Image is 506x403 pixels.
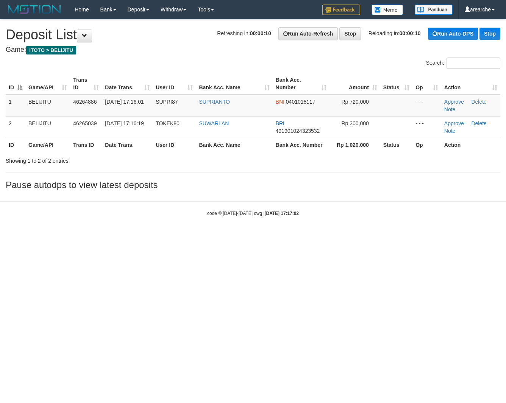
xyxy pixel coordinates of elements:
h4: Game: [6,46,500,54]
th: Rp 1.020.000 [330,138,380,152]
th: ID [6,138,25,152]
th: Bank Acc. Name: activate to sort column ascending [196,73,272,95]
th: Op [412,138,441,152]
th: Date Trans.: activate to sort column ascending [102,73,153,95]
th: Game/API: activate to sort column ascending [25,73,70,95]
th: User ID [153,138,196,152]
span: Copy 0401018117 to clipboard [286,99,315,105]
img: Button%20Memo.svg [372,5,403,15]
th: Bank Acc. Name [196,138,272,152]
h3: Pause autodps to view latest deposits [6,180,500,190]
span: Copy 491901024323532 to clipboard [276,128,320,134]
a: Delete [471,99,486,105]
a: Delete [471,120,486,126]
h1: Deposit List [6,27,500,42]
th: ID: activate to sort column descending [6,73,25,95]
th: Bank Acc. Number [273,138,330,152]
strong: 00:00:10 [400,30,421,36]
span: BRI [276,120,284,126]
a: Stop [479,28,500,40]
th: Status: activate to sort column ascending [380,73,412,95]
span: 46265039 [73,120,97,126]
span: TOKEK80 [156,120,180,126]
a: Run Auto-DPS [428,28,478,40]
th: Bank Acc. Number: activate to sort column ascending [273,73,330,95]
span: [DATE] 17:16:19 [105,120,144,126]
a: Stop [339,27,361,40]
th: Amount: activate to sort column ascending [330,73,380,95]
td: BELIJITU [25,95,70,117]
th: Game/API [25,138,70,152]
a: Note [444,106,456,112]
span: Reloading in: [369,30,421,36]
img: MOTION_logo.png [6,4,63,15]
div: Showing 1 to 2 of 2 entries [6,154,205,165]
span: Refreshing in: [217,30,271,36]
a: SUWARLAN [199,120,229,126]
th: Op: activate to sort column ascending [412,73,441,95]
th: Trans ID: activate to sort column ascending [70,73,102,95]
td: 1 [6,95,25,117]
img: panduan.png [415,5,453,15]
span: 46264886 [73,99,97,105]
a: Run Auto-Refresh [278,27,338,40]
th: Trans ID [70,138,102,152]
img: Feedback.jpg [322,5,360,15]
span: [DATE] 17:16:01 [105,99,144,105]
a: Approve [444,120,464,126]
strong: 00:00:10 [250,30,271,36]
a: Approve [444,99,464,105]
td: - - - [412,95,441,117]
input: Search: [447,58,500,69]
span: BNI [276,99,284,105]
th: Action: activate to sort column ascending [441,73,500,95]
td: - - - [412,116,441,138]
span: Rp 300,000 [341,120,369,126]
label: Search: [426,58,500,69]
th: Status [380,138,412,152]
small: code © [DATE]-[DATE] dwg | [207,211,299,216]
a: SUPRIANTO [199,99,230,105]
span: Rp 720,000 [341,99,369,105]
td: BELIJITU [25,116,70,138]
strong: [DATE] 17:17:02 [265,211,299,216]
td: 2 [6,116,25,138]
th: Action [441,138,500,152]
th: User ID: activate to sort column ascending [153,73,196,95]
span: ITOTO > BELIJITU [26,46,76,54]
span: SUPRI87 [156,99,178,105]
th: Date Trans. [102,138,153,152]
a: Note [444,128,456,134]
